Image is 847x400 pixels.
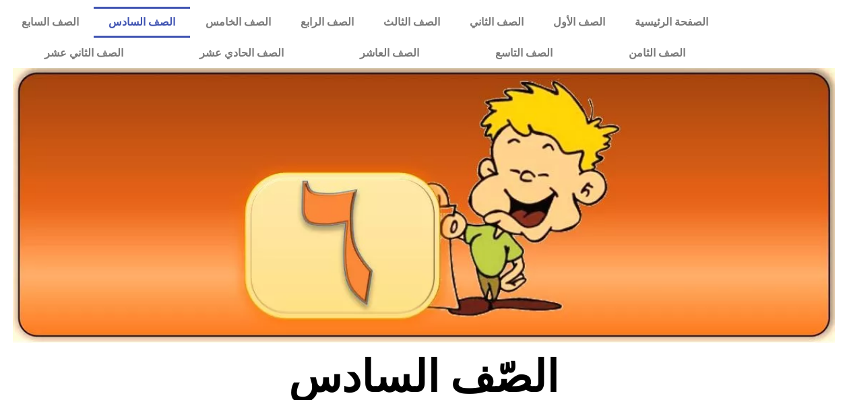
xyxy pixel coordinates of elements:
[162,38,322,69] a: الصف الحادي عشر
[369,7,455,38] a: الصف الثالث
[538,7,620,38] a: الصف الأول
[455,7,538,38] a: الصف الثاني
[620,7,723,38] a: الصفحة الرئيسية
[322,38,458,69] a: الصف العاشر
[190,7,285,38] a: الصف الخامس
[7,7,94,38] a: الصف السابع
[94,7,190,38] a: الصف السادس
[458,38,591,69] a: الصف التاسع
[7,38,162,69] a: الصف الثاني عشر
[591,38,724,69] a: الصف الثامن
[286,7,369,38] a: الصف الرابع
